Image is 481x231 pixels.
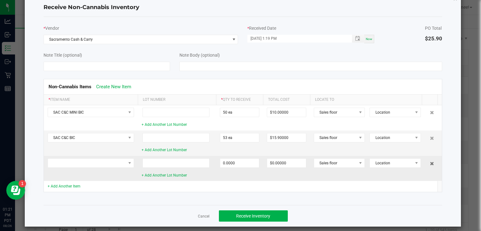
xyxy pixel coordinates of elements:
[370,108,421,117] span: NO DATA FOUND
[366,37,372,41] span: Now
[247,25,374,32] div: Received Date
[48,184,80,188] a: + Add Another Item
[370,133,421,142] span: NO DATA FOUND
[44,3,442,12] h4: Receive Non-Cannabis Inventory
[219,210,288,222] button: Receive Inventory
[48,133,126,142] span: SAC C&C BIC
[370,159,413,167] span: Location
[49,84,91,90] span: Non-Cannabis Items
[370,108,413,117] span: Location
[6,181,25,200] iframe: Resource center
[247,35,345,43] input: MM/dd/yyyy HH:MM a
[44,35,230,44] span: Sacramento Cash & Carry
[216,95,263,105] th: Qty to Receive
[44,52,170,59] div: Note Title (optional)
[48,108,126,117] span: SAC C&C MINI BIC
[370,133,413,142] span: Location
[44,25,238,32] div: Vendor
[314,133,357,142] span: Sales floor
[44,95,138,105] th: Item Name
[142,122,187,127] a: + Add Another Lot Number
[263,95,310,105] th: Total Cost
[198,214,209,219] a: Cancel
[425,35,442,42] span: $25.90
[96,84,131,90] a: Create New Item
[236,213,270,218] span: Receive Inventory
[142,173,187,177] a: + Add Another Lot Number
[142,148,187,152] a: + Add Another Lot Number
[352,35,364,43] span: Toggle popup
[314,108,357,117] span: Sales floor
[18,180,26,187] iframe: Resource center unread badge
[179,52,442,59] div: Note Body (optional)
[138,95,216,105] th: Lot Number
[310,95,422,105] th: Locate To
[425,25,442,32] div: PO Total
[370,158,421,168] span: NO DATA FOUND
[314,159,357,167] span: Sales floor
